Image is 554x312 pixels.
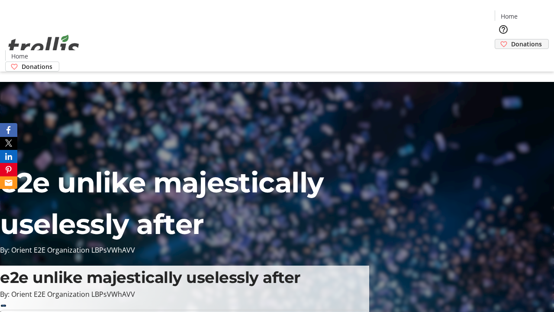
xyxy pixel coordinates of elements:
[495,21,512,38] button: Help
[6,52,33,61] a: Home
[22,62,52,71] span: Donations
[495,49,512,66] button: Cart
[501,12,518,21] span: Home
[11,52,28,61] span: Home
[511,39,542,49] span: Donations
[495,39,549,49] a: Donations
[495,12,523,21] a: Home
[5,25,82,68] img: Orient E2E Organization LBPsVWhAVV's Logo
[5,62,59,71] a: Donations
